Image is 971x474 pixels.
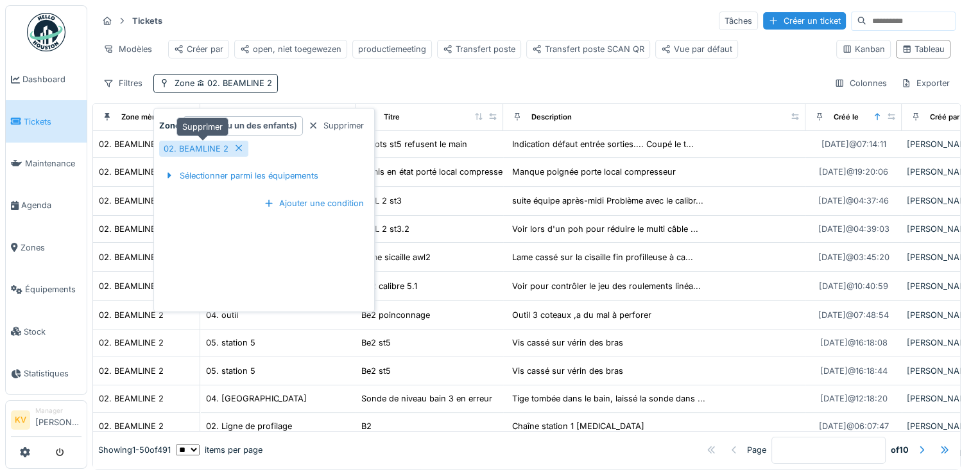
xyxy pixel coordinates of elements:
div: Be2 poinconnage [361,309,430,321]
div: Vue par défaut [661,43,732,55]
div: Créer par [174,43,223,55]
div: [DATE] @ 12:18:20 [820,392,888,405]
div: Chaîne station 1 [MEDICAL_DATA] [512,420,644,432]
div: Indication défaut entrée sorties.... Coupé le t... [512,138,694,150]
div: Transfert poste [443,43,515,55]
div: Description [531,112,572,123]
div: Zone mère [121,112,159,123]
span: Équipements [25,283,82,295]
strong: of 10 [891,444,909,457]
div: B2 [361,420,372,432]
span: Dashboard [22,73,82,85]
div: 02. BEAMLINE 2 [99,309,164,321]
div: Créé le [834,112,859,123]
div: [DATE] @ 19:20:06 [819,166,888,178]
div: Kanban [842,43,885,55]
div: Manque poignée porte local compresseur [512,166,676,178]
div: [DATE] @ 07:14:11 [821,138,886,150]
div: Modèles [98,40,158,58]
div: Remis en état porté local compresseur eau Demi [361,166,549,178]
div: 02. BEAMLINE 2 [99,365,164,377]
div: Transfert poste SCAN QR [532,43,644,55]
div: Sonde de niveau bain 3 en erreur [361,392,492,405]
div: [DATE] @ 06:07:47 [819,420,889,432]
span: Stock [24,326,82,338]
div: Colonnes [829,74,893,92]
li: [PERSON_NAME] [35,406,82,434]
div: items per page [176,444,262,457]
div: Tige tombée dans le bain, laissé la sonde dans ... [512,392,705,405]
div: Vis cassé sur vérin des bras [512,337,623,349]
div: Créé par [930,112,959,123]
img: Badge_color-CXgf-gQk.svg [27,13,65,51]
div: Page [747,444,766,457]
div: Be2 st5 [361,337,391,349]
div: suite équipe après-midi Problème avec le calibr... [512,195,703,207]
div: Supprimer [303,117,369,134]
span: 02. BEAMLINE 2 [194,78,272,88]
div: Zone [175,77,272,89]
li: KV [11,410,30,430]
div: Be2 calibre 5.1 [361,280,417,292]
div: Voir pour contrôler le jeu des roulements linéa... [512,280,701,292]
strong: Tickets [127,15,168,27]
div: 02. BEAMLINE 2 [99,420,164,432]
div: 02. BEAMLINE 2 [99,166,164,178]
span: Maintenance [25,157,82,170]
div: 04. outil [206,309,238,321]
div: Sélectionner parmi les équipements [159,167,323,184]
div: Outil 3 coteaux ,a du mal à perforer [512,309,651,321]
div: 05. station 5 [206,365,255,377]
div: [DATE] @ 07:48:54 [818,309,889,321]
div: AWL 2 st3 [361,195,402,207]
div: [DATE] @ 04:39:03 [818,223,889,235]
div: [DATE] @ 10:40:59 [819,280,888,292]
div: [DATE] @ 04:37:46 [818,195,889,207]
div: 02. BEAMLINE 2 [99,337,164,349]
span: Zones [21,241,82,254]
div: robots st5 refusent le main [361,138,467,150]
div: 02. Ligne de profilage [206,420,292,432]
div: Manager [35,406,82,416]
div: open, niet toegewezen [240,43,341,55]
div: Be2 st5 [361,365,391,377]
div: 02. BEAMLINE 2 [99,195,164,207]
div: 02. BEAMLINE 2 [99,138,164,150]
strong: est (ou un des enfants) [204,119,297,132]
div: 04. [GEOGRAPHIC_DATA] [206,392,307,405]
div: 05. station 5 [206,337,255,349]
div: Lame sicaille awl2 [361,251,431,263]
div: [DATE] @ 16:18:08 [820,337,888,349]
div: Créer un ticket [763,12,846,30]
span: Statistiques [24,367,82,380]
div: Voir lors d'un poh pour réduire le multi câble ... [512,223,698,235]
div: productiemeeting [358,43,426,55]
div: Ajouter une condition [259,195,369,212]
strong: Zone [159,119,180,132]
div: Tableau [902,43,945,55]
div: 02. BEAMLINE 2 [99,280,164,292]
div: 02. BEAMLINE 2 [99,251,164,263]
span: Tickets [24,116,82,128]
div: Tâches [719,12,758,30]
span: Agenda [21,199,82,211]
div: 02. BEAMLINE 2 [99,223,164,235]
div: Lame cassé sur la cisaille fin profilleuse à ca... [512,251,693,263]
div: Exporter [895,74,956,92]
div: [DATE] @ 03:45:20 [818,251,889,263]
div: 02. BEAMLINE 2 [164,143,228,155]
div: Supprimer [176,118,228,136]
div: 02. BEAMLINE 2 [99,392,164,405]
div: Filtres [98,74,148,92]
div: AWL 2 st3.2 [361,223,409,235]
div: Titre [384,112,400,123]
div: Showing 1 - 50 of 491 [98,444,171,457]
div: Vis cassé sur vérin des bras [512,365,623,377]
div: [DATE] @ 16:18:44 [820,365,888,377]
